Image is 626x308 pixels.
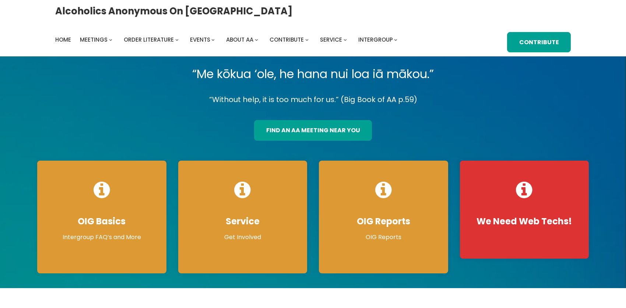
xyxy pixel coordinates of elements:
[394,38,397,41] button: Intergroup submenu
[186,233,300,242] p: Get Involved
[255,38,258,41] button: About AA submenu
[358,36,393,43] span: Intergroup
[190,35,210,45] a: Events
[109,38,112,41] button: Meetings submenu
[507,32,571,53] a: Contribute
[320,35,342,45] a: Service
[320,36,342,43] span: Service
[305,38,309,41] button: Contribute submenu
[344,38,347,41] button: Service submenu
[31,93,595,106] p: “Without help, it is too much for us.” (Big Book of AA p.59)
[211,38,215,41] button: Events submenu
[270,36,304,43] span: Contribute
[326,233,441,242] p: OIG Reports
[80,36,108,43] span: Meetings
[226,35,253,45] a: About AA
[124,36,174,43] span: Order Literature
[270,35,304,45] a: Contribute
[55,35,71,45] a: Home
[254,120,372,141] a: find an aa meeting near you
[45,233,159,242] p: Intergroup FAQ’s and More
[190,36,210,43] span: Events
[467,216,582,227] h4: We Need Web Techs!
[186,216,300,227] h4: Service
[55,3,293,20] a: Alcoholics Anonymous on [GEOGRAPHIC_DATA]
[175,38,179,41] button: Order Literature submenu
[358,35,393,45] a: Intergroup
[45,216,159,227] h4: OIG Basics
[55,36,71,43] span: Home
[31,64,595,84] p: “Me kōkua ‘ole, he hana nui loa iā mākou.”
[226,36,253,43] span: About AA
[80,35,108,45] a: Meetings
[55,35,400,45] nav: Intergroup
[326,216,441,227] h4: OIG Reports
